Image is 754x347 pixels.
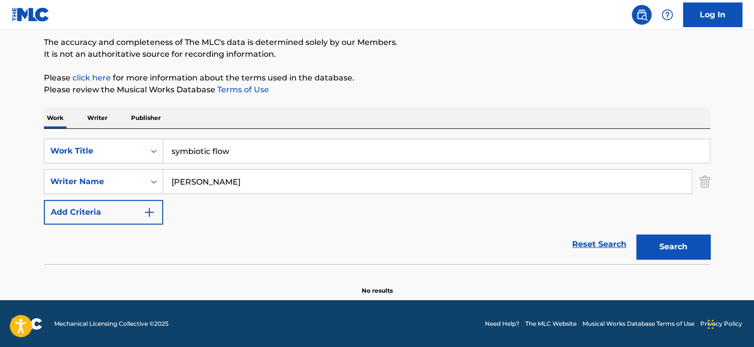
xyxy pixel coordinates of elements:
span: Mechanical Licensing Collective © 2025 [54,319,169,328]
img: MLC Logo [12,7,50,22]
a: Terms of Use [215,85,269,94]
a: click here [72,73,111,82]
p: It is not an authoritative source for recording information. [44,48,710,60]
div: Help [657,5,677,25]
img: search [636,9,648,21]
a: Public Search [632,5,651,25]
a: Reset Search [567,233,631,255]
p: Work [44,108,67,128]
a: The MLC Website [525,319,577,328]
a: Musical Works Database Terms of Use [583,319,694,328]
img: 9d2ae6d4665cec9f34b9.svg [143,206,155,218]
p: Please for more information about the terms used in the database. [44,72,710,84]
div: Writer Name [50,176,139,188]
a: Log In [683,2,742,27]
a: Need Help? [485,319,519,328]
img: help [661,9,673,21]
button: Search [636,234,710,259]
p: Please review the Musical Works Database [44,84,710,96]
p: Publisher [128,108,164,128]
form: Search Form [44,139,710,264]
p: No results [362,274,393,295]
img: logo [12,318,42,330]
p: Writer [84,108,110,128]
iframe: Chat Widget [705,300,754,347]
p: The accuracy and completeness of The MLC's data is determined solely by our Members. [44,37,710,48]
div: Drag [708,309,714,339]
button: Add Criteria [44,200,163,225]
a: Privacy Policy [700,319,742,328]
div: Work Title [50,145,139,157]
img: Delete Criterion [699,169,710,194]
